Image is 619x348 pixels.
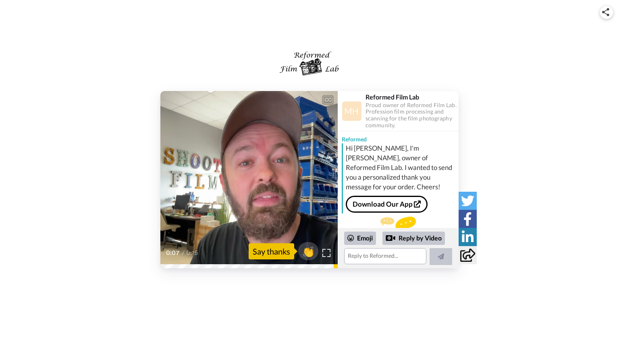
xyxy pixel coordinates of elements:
div: Reply by Video [386,233,395,243]
img: Profile Image [342,101,361,121]
div: Reformed [338,131,459,143]
div: Emoji [344,232,376,244]
img: message.svg [380,217,416,233]
div: Reformed Film Lab [366,93,458,101]
div: CC [323,96,333,104]
img: Full screen [322,249,330,257]
div: Reply by Video [382,232,445,245]
div: Say thanks [249,243,294,259]
div: Proud owner of Reformed Film Lab. Profession film processing and scanning for the film photograph... [366,102,458,129]
span: 0:07 [166,248,180,258]
span: 0:15 [186,248,200,258]
div: Send Reformed a reply. [338,217,459,246]
img: logo [278,47,340,79]
button: 👏 [298,242,318,260]
span: / [182,248,185,258]
span: 👏 [298,245,318,258]
a: Download Our App [346,196,428,213]
img: ic_share.svg [602,8,609,16]
div: Hi [PERSON_NAME], I'm [PERSON_NAME], owner of Reformed Film Lab. I wanted to send you a personali... [346,143,457,192]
